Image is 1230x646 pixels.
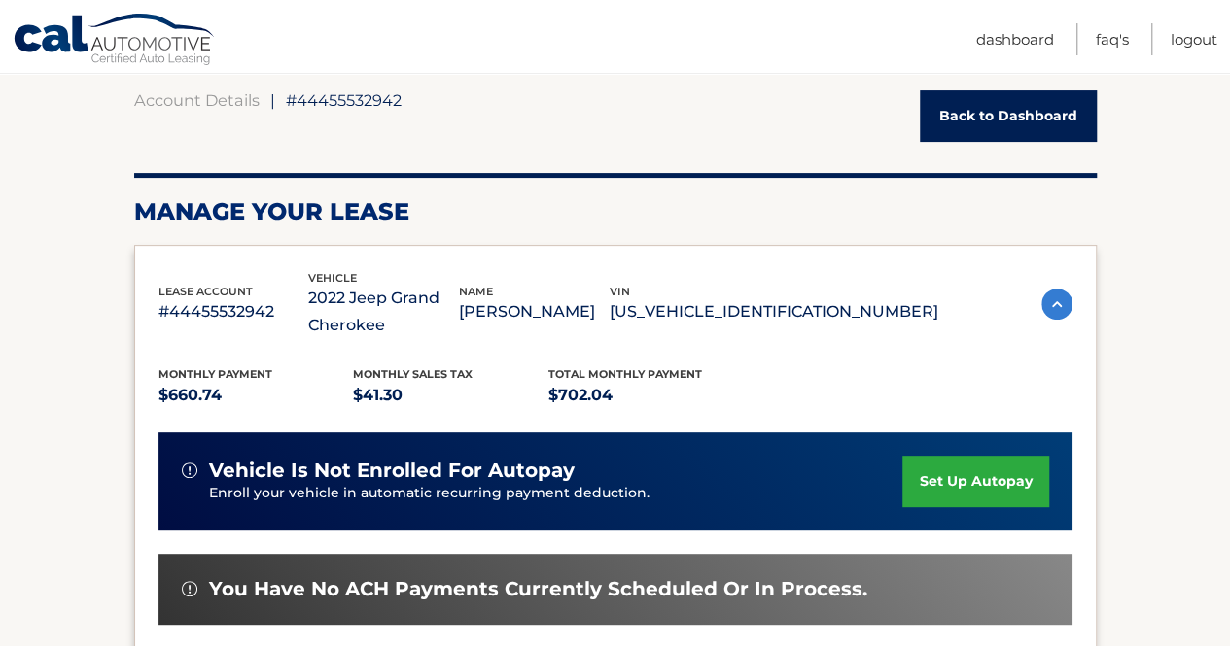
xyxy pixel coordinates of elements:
[158,367,272,381] span: Monthly Payment
[459,298,610,325] p: [PERSON_NAME]
[548,367,702,381] span: Total Monthly Payment
[1096,23,1129,55] a: FAQ's
[182,462,197,478] img: alert-white.svg
[459,285,493,298] span: name
[209,483,903,504] p: Enroll your vehicle in automatic recurring payment deduction.
[308,271,357,285] span: vehicle
[158,285,253,298] span: lease account
[1041,289,1072,320] img: accordion-active.svg
[610,298,938,325] p: [US_VEHICLE_IDENTIFICATION_NUMBER]
[209,459,575,483] span: vehicle is not enrolled for autopay
[1171,23,1217,55] a: Logout
[308,285,459,339] p: 2022 Jeep Grand Cherokee
[353,382,548,409] p: $41.30
[353,367,473,381] span: Monthly sales Tax
[158,382,354,409] p: $660.74
[158,298,309,325] p: #44455532942
[182,581,197,596] img: alert-white.svg
[13,13,217,69] a: Cal Automotive
[548,382,744,409] p: $702.04
[976,23,1054,55] a: Dashboard
[134,90,260,110] a: Account Details
[920,90,1097,142] a: Back to Dashboard
[610,285,630,298] span: vin
[134,197,1097,226] h2: Manage Your Lease
[270,90,275,110] span: |
[286,90,402,110] span: #44455532942
[902,456,1048,507] a: set up autopay
[209,577,867,601] span: You have no ACH payments currently scheduled or in process.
